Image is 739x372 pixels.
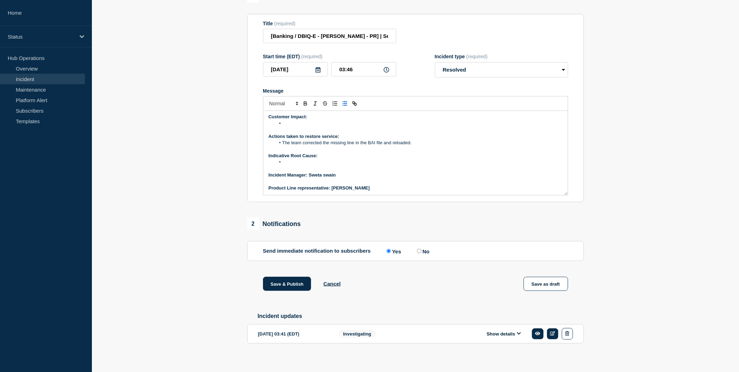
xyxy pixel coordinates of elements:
[301,99,310,108] button: Toggle bold text
[247,218,259,230] span: 2
[417,249,422,253] input: No
[340,99,350,108] button: Toggle bulleted list
[524,277,568,291] button: Save as draft
[247,218,301,230] div: Notifications
[258,313,584,319] h2: Incident updates
[435,62,568,78] select: Incident type
[275,140,563,146] li: The team corrected the missing line in the BAI file and reloaded.
[385,248,401,254] label: Yes
[466,54,488,59] span: (required)
[320,99,330,108] button: Toggle strikethrough text
[274,21,296,26] span: (required)
[387,249,391,253] input: Yes
[415,248,430,254] label: No
[8,34,75,40] p: Status
[258,328,328,340] div: [DATE] 03:41 (EDT)
[263,54,396,59] div: Start time (EDT)
[323,281,341,287] button: Cancel
[263,21,396,26] div: Title
[339,330,376,338] span: Investigating
[263,62,328,77] input: YYYY-MM-DD
[269,153,318,158] strong: Indicative Root Cause:
[263,111,568,195] div: Message
[485,331,523,337] button: Show details
[350,99,360,108] button: Toggle link
[269,185,370,191] strong: Product Line representative: [PERSON_NAME]
[435,54,568,59] div: Incident type
[269,114,308,119] strong: Customer Impact:
[330,99,340,108] button: Toggle ordered list
[263,88,568,94] div: Message
[269,172,336,178] strong: Incident Manager: Sweta swain
[263,277,311,291] button: Save & Publish
[310,99,320,108] button: Toggle italic text
[331,62,396,77] input: HH:MM
[269,134,340,139] strong: Actions taken to restore service:
[266,99,301,108] span: Font size
[301,54,323,59] span: (required)
[263,248,568,254] div: Send immediate notification to subscribers
[263,248,371,254] p: Send immediate notification to subscribers
[263,29,396,43] input: Title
